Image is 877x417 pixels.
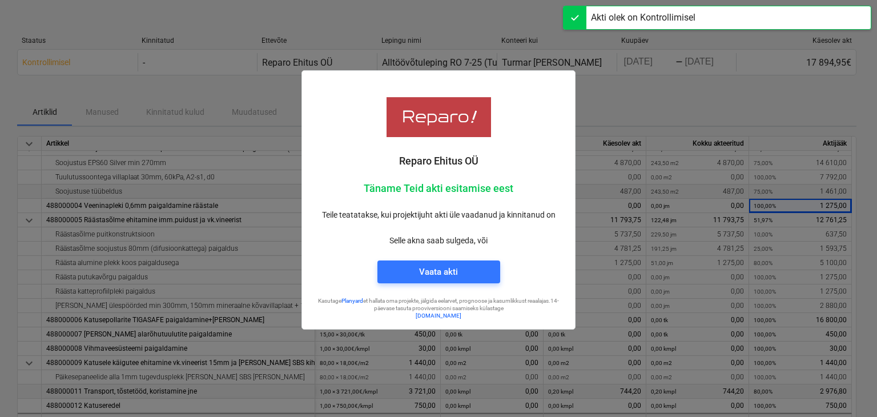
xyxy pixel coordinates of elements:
[311,297,566,312] p: Kasutage et hallata oma projekte, jälgida eelarvet, prognoose ja kasumlikkust reaalajas. 14-päeva...
[311,235,566,247] p: Selle akna saab sulgeda, või
[416,312,461,319] a: [DOMAIN_NAME]
[311,209,566,221] p: Teile teatatakse, kui projektijuht akti üle vaadanud ja kinnitanud on
[311,182,566,195] p: Täname Teid akti esitamise eest
[311,154,566,168] p: Reparo Ehitus OÜ
[591,11,695,25] div: Akti olek on Kontrollimisel
[341,298,363,304] a: Planyard
[377,260,500,283] button: Vaata akti
[419,264,458,279] div: Vaata akti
